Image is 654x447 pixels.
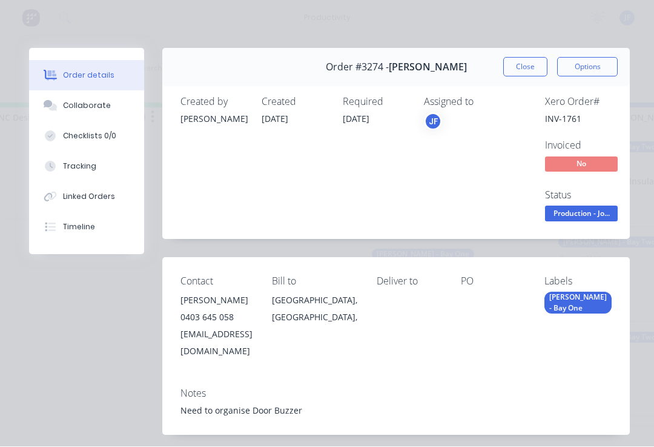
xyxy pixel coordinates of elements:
div: [EMAIL_ADDRESS][DOMAIN_NAME] [180,326,253,360]
span: [DATE] [343,113,369,125]
div: Linked Orders [63,192,115,203]
div: Collaborate [63,101,111,112]
div: [PERSON_NAME]0403 645 058[EMAIL_ADDRESS][DOMAIN_NAME] [180,292,253,360]
div: Tracking [63,161,96,172]
button: Production - Jo... [545,206,618,224]
button: Tracking [29,152,144,182]
span: No [545,157,618,172]
div: [GEOGRAPHIC_DATA], [GEOGRAPHIC_DATA], [272,292,357,326]
button: Collaborate [29,91,144,121]
div: Checklists 0/0 [63,131,116,142]
button: Linked Orders [29,182,144,212]
button: JF [424,113,442,131]
div: PO [461,276,526,287]
div: Xero Order # [545,96,636,108]
div: Timeline [63,222,95,233]
div: Labels [544,276,612,287]
div: [PERSON_NAME] [180,113,247,126]
div: Invoiced [545,140,636,152]
div: Created by [180,96,247,108]
button: Order details [29,61,144,91]
div: Order details [63,70,114,81]
div: Deliver to [377,276,441,287]
div: Created [262,96,328,108]
button: Timeline [29,212,144,243]
div: [PERSON_NAME] - Bay One [544,292,612,314]
button: Close [503,58,547,77]
div: [GEOGRAPHIC_DATA], [GEOGRAPHIC_DATA], [272,292,357,331]
span: Production - Jo... [545,206,618,221]
div: Bill to [272,276,357,287]
div: Notes [180,388,612,400]
div: INV-1761 [545,113,636,126]
span: [DATE] [262,113,288,125]
div: Status [545,190,636,201]
button: Checklists 0/0 [29,121,144,152]
div: Need to organise Door Buzzer [180,405,612,417]
div: 0403 645 058 [180,309,253,326]
button: Options [557,58,618,77]
div: [PERSON_NAME] [180,292,253,309]
div: Contact [180,276,253,287]
span: [PERSON_NAME] [389,62,467,73]
span: Order #3274 - [326,62,389,73]
div: Assigned to [424,96,545,108]
div: Required [343,96,409,108]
